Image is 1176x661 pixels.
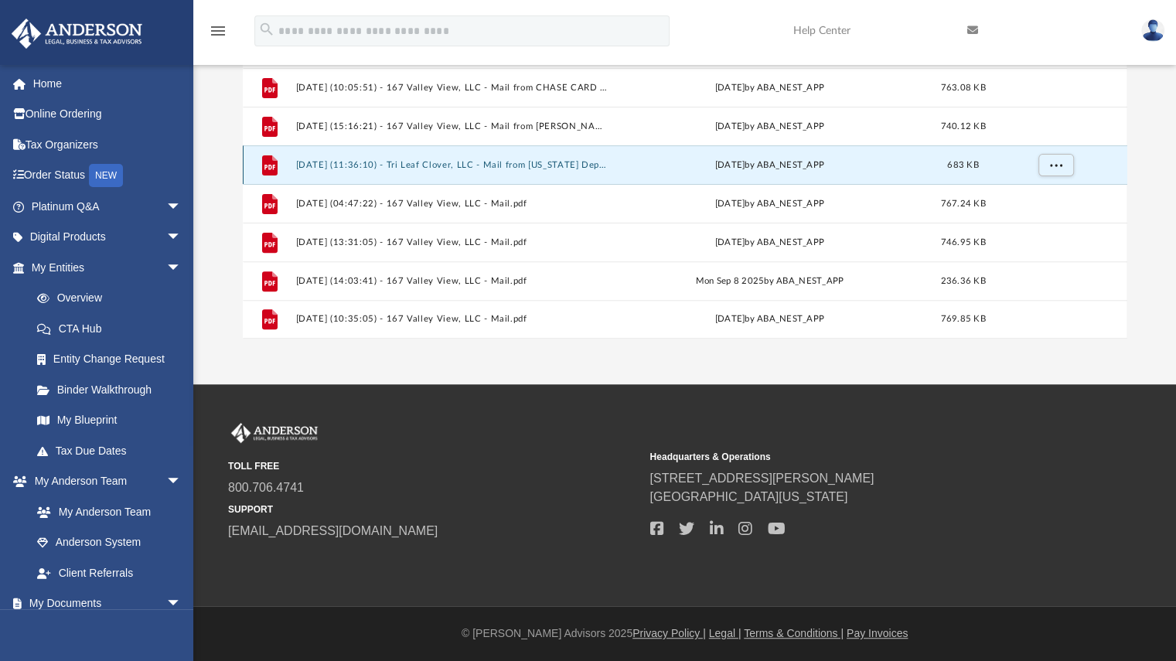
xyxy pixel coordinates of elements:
a: My Anderson Team [22,496,189,527]
button: [DATE] (15:16:21) - 167 Valley View, LLC - Mail from [PERSON_NAME].pdf [295,121,607,131]
span: 236.36 KB [940,277,985,285]
a: My Anderson Teamarrow_drop_down [11,466,197,497]
div: [DATE] by ABA_NEST_APP [614,158,925,172]
a: 800.706.4741 [228,481,304,494]
a: Legal | [709,627,741,639]
a: [GEOGRAPHIC_DATA][US_STATE] [649,490,847,503]
div: [DATE] by ABA_NEST_APP [614,120,925,134]
a: Privacy Policy | [632,627,706,639]
a: Digital Productsarrow_drop_down [11,222,205,253]
button: [DATE] (10:05:51) - 167 Valley View, LLC - Mail from CHASE CARD SERVICES.pdf [295,83,607,93]
button: [DATE] (11:36:10) - Tri Leaf Clover, LLC - Mail from [US_STATE] Department of the Treasury Divisi... [295,160,607,170]
div: [DATE] by ABA_NEST_APP [614,197,925,211]
a: My Entitiesarrow_drop_down [11,252,205,283]
a: [STREET_ADDRESS][PERSON_NAME] [649,472,874,485]
a: Terms & Conditions | [744,627,844,639]
img: Anderson Advisors Platinum Portal [7,19,147,49]
i: search [258,21,275,38]
button: [DATE] (13:31:05) - 167 Valley View, LLC - Mail.pdf [295,237,607,247]
a: Client Referrals [22,557,197,588]
small: Headquarters & Operations [649,450,1060,464]
small: SUPPORT [228,503,639,516]
div: [DATE] by ABA_NEST_APP [614,313,925,327]
div: grid [243,17,1127,338]
a: Entity Change Request [22,344,205,375]
button: [DATE] (04:47:22) - 167 Valley View, LLC - Mail.pdf [295,199,607,209]
button: [DATE] (14:03:41) - 167 Valley View, LLC - Mail.pdf [295,276,607,286]
span: 740.12 KB [940,122,985,131]
span: 763.08 KB [940,83,985,92]
a: Binder Walkthrough [22,374,205,405]
div: Mon Sep 8 2025 by ABA_NEST_APP [614,274,925,288]
a: Overview [22,283,205,314]
span: 769.85 KB [940,315,985,324]
span: 746.95 KB [940,238,985,247]
div: NEW [89,164,123,187]
div: © [PERSON_NAME] Advisors 2025 [193,625,1176,642]
div: [DATE] by ABA_NEST_APP [614,81,925,95]
span: arrow_drop_down [166,252,197,284]
img: Anderson Advisors Platinum Portal [228,423,321,443]
small: TOLL FREE [228,459,639,473]
a: Tax Due Dates [22,435,205,466]
a: CTA Hub [22,313,205,344]
a: Anderson System [22,527,197,558]
a: [EMAIL_ADDRESS][DOMAIN_NAME] [228,524,438,537]
a: Tax Organizers [11,129,205,160]
a: My Blueprint [22,405,197,436]
span: 767.24 KB [940,199,985,208]
span: arrow_drop_down [166,222,197,254]
span: arrow_drop_down [166,191,197,223]
i: menu [209,22,227,40]
span: 683 KB [947,161,979,169]
div: [DATE] by ABA_NEST_APP [614,236,925,250]
a: Platinum Q&Aarrow_drop_down [11,191,205,222]
button: [DATE] (10:35:05) - 167 Valley View, LLC - Mail.pdf [295,315,607,325]
img: User Pic [1141,19,1164,42]
a: menu [209,29,227,40]
a: Online Ordering [11,99,205,130]
span: arrow_drop_down [166,466,197,498]
a: Order StatusNEW [11,160,205,192]
a: My Documentsarrow_drop_down [11,588,197,619]
span: arrow_drop_down [166,588,197,620]
a: Pay Invoices [847,627,908,639]
button: More options [1038,154,1073,177]
a: Home [11,68,205,99]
